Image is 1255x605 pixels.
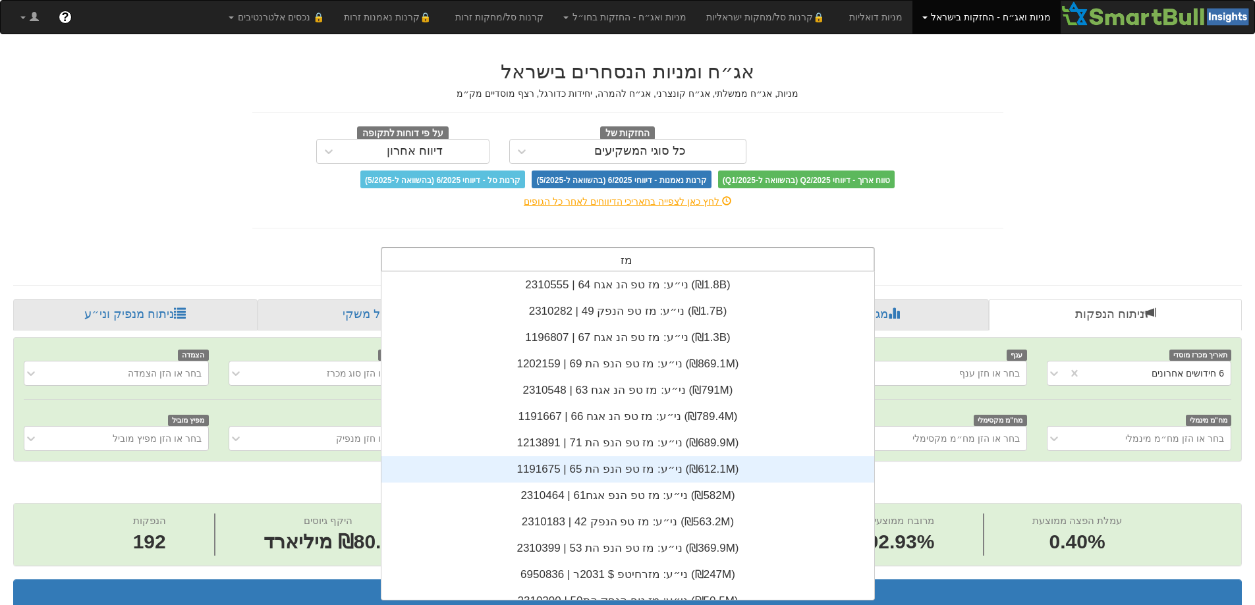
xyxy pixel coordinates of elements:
[387,144,443,157] font: דיווח אחרון
[61,11,69,24] font: ?
[553,1,696,34] a: מניות ואג״ח - החזקות בחו״ל
[1011,351,1022,359] font: ענף
[264,531,392,552] font: ₪80.2 מיליארד
[912,433,1020,444] font: בחר או הזן מח״מ מקסימלי
[113,433,202,444] font: בחר או הזן מפיץ מוביל
[839,1,912,34] a: מניות דואליות
[381,298,874,325] div: ני״ע: ‏מז טפ הנפק 49 | 2310282 ‎(₪1.7B)‎
[381,430,874,456] div: ני״ע: ‏מז טפ הנפ הת 71 | 1213891 ‎(₪689.9M)‎
[344,12,420,22] font: קרנות נאמנות זרות
[238,12,324,22] font: 🔒 נכסים אלטרנטיבים
[723,175,890,184] font: טווח ארוך - דיווחי Q2/2025 (בהשוואה ל-Q1/2025)
[258,299,505,330] a: פרופיל משקי
[524,196,719,207] font: לחץ כאן לצפייה בתאריכי הדיווחים לאחר כל הגופים
[536,175,706,184] font: קרנות נאמנות - דיווחי 6/2025 (בהשוואה ל-5/2025)
[13,299,258,330] a: ניתוח מנפיק וני״ע
[572,12,686,22] font: מניות ואג״ח - החזקות בחו״ל
[445,1,553,34] a: קרנות סל/מחקות זרות
[868,531,935,552] font: 92.93%
[1190,416,1227,424] font: מח"מ מינמלי
[381,325,874,351] div: ני״ע: ‏מז טפ הנ אגח 67 | 1196807 ‎(₪1.3B)‎
[336,433,406,444] font: בחר או חזן מנפיק
[1061,1,1254,27] img: סמארטבול
[304,515,352,526] font: היקף גיוסים
[381,509,874,535] div: ני״ע: ‏מז טפ הנפק 42 | 2310183 ‎(₪563.2M)‎
[381,377,874,404] div: ני״ע: ‏מז טפ הנ אגח 63 | 2310548 ‎(₪791M)‎
[327,368,406,379] font: בחר או הזן סוג מכרז
[219,1,334,34] a: 🔒 נכסים אלטרנטיבים
[381,456,874,483] div: ני״ע: ‏מז טפ הנפ הת 65 | 1191675 ‎(₪612.1M)‎
[133,515,166,526] font: הנפקות
[172,416,204,424] font: מפיץ מוביל
[457,88,798,99] font: מניות, אג״ח ממשלתי, אג״ח קונצרני, אג״ח להמרה, יחידות כדורגל, רצף מוסדיים מק״מ
[381,351,874,377] div: ני״ע: ‏מז טפ הנפ הת 69 | 1202159 ‎(₪869.1M)‎
[381,272,874,298] div: ני״ע: ‏מז טפ הנ אגח 64 | 2310555 ‎(₪1.8B)‎
[1152,368,1224,379] font: 6 חידושים אחרונים
[978,416,1022,424] font: מח"מ מקסימלי
[605,128,650,138] font: החזקות של
[381,483,874,509] div: ני״ע: ‏מז טפ הנפ אגח61 | 2310464 ‎(₪582M)‎
[912,1,1061,34] a: מניות ואג״ח - החזקות בישראל
[381,535,874,562] div: ני״ע: ‏מז טפ הנפ הת 53 | 2310399 ‎(₪369.9M)‎
[501,61,754,82] font: אג״ח ומניות הנסחרים בישראל
[696,1,839,34] a: 🔒קרנות סל/מחקות ישראליות
[49,1,82,34] a: ?
[1049,531,1105,552] font: 0.40%
[1075,307,1144,321] font: ניתוח הנפקות
[455,12,544,22] font: קרנות סל/מחקות זרות
[959,368,1020,379] font: בחר או חזן ענף
[343,307,407,321] font: פרופיל משקי
[706,12,813,22] font: קרנות סל/מחקות ישראליות
[420,12,431,22] font: 🔒
[1032,515,1122,526] font: עמלת הפצה ממוצעת
[381,404,874,430] div: ני״ע: ‏מז טפ הנ אגח 66 | 1191667 ‎(₪789.4M)‎
[381,562,874,588] div: ני״ע: ‏מזרחיטפ $ 2031ר | 6950836 ‎(₪247M)‎
[133,531,166,552] font: 192
[128,368,202,379] font: בחר או הזן הצמדה
[1125,433,1224,444] font: בחר או הזן מח״מ מינמלי
[813,12,824,22] font: 🔒
[931,12,1050,22] font: מניות ואג״ח - החזקות בישראל
[365,175,520,184] font: קרנות סל - דיווחי 6/2025 (בהשוואה ל-5/2025)
[1173,351,1227,359] font: תאריך מכרז מוסדי
[849,12,903,22] font: מניות דואליות
[989,299,1242,330] a: ניתוח הנפקות
[84,307,174,321] font: ניתוח מנפיק וני״ע
[362,128,443,138] font: על פי דוחות לתקופה
[868,515,934,526] font: מרובח ממוצעים
[182,351,204,359] font: הצמדה
[594,144,686,157] font: כל סוגי המשקיעים
[334,1,446,34] a: 🔒קרנות נאמנות זרות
